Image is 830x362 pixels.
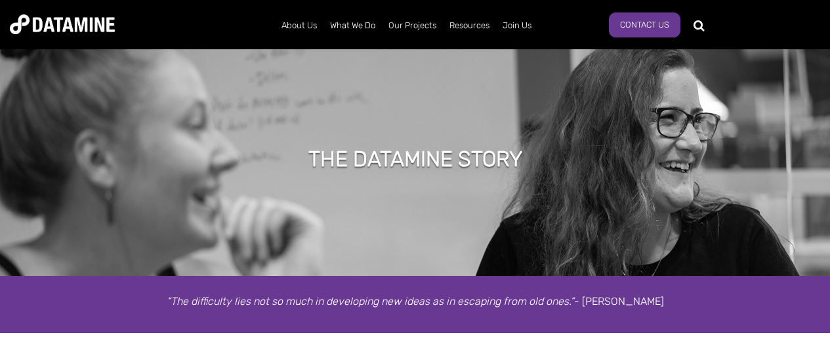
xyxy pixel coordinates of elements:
[496,9,538,43] a: Join Us
[167,295,574,307] em: “The difficulty lies not so much in developing new ideas as in escaping from old ones.”
[443,9,496,43] a: Resources
[275,9,323,43] a: About Us
[609,12,680,37] a: Contact Us
[31,292,799,310] p: - [PERSON_NAME]
[10,14,115,34] img: Datamine
[308,145,522,173] h1: THE DATAMINE STORY
[323,9,382,43] a: What We Do
[382,9,443,43] a: Our Projects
